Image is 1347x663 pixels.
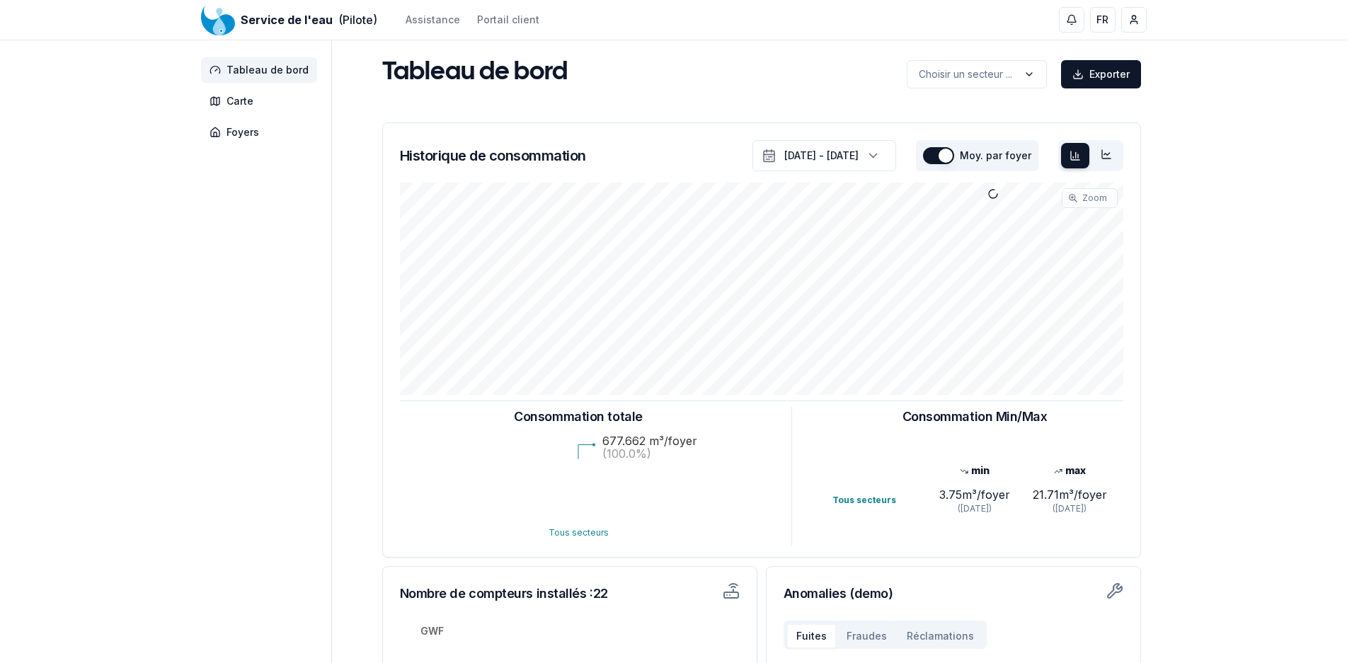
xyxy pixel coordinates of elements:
h3: Consommation totale [514,407,642,427]
a: Portail client [477,13,539,27]
a: Service de l'eau(Pilote) [201,11,377,28]
button: Fuites [786,623,837,649]
button: Réclamations [897,623,984,649]
tspan: GWF [420,625,444,637]
a: Carte [201,88,323,114]
button: [DATE] - [DATE] [752,140,896,171]
span: FR [1096,13,1108,27]
span: Tableau de bord [227,63,309,77]
button: label [907,60,1047,88]
button: Exporter [1061,60,1141,88]
label: Moy. par foyer [960,151,1031,161]
span: Zoom [1082,192,1107,204]
a: Assistance [406,13,460,27]
h3: Consommation Min/Max [902,407,1048,427]
div: 3.75 m³/foyer [927,486,1022,503]
div: 21.71 m³/foyer [1022,486,1117,503]
h1: Tableau de bord [382,59,568,87]
div: ([DATE]) [1022,503,1117,514]
button: Fraudes [837,623,897,649]
span: Carte [227,94,253,108]
h3: Historique de consommation [400,146,586,166]
text: Tous secteurs [549,527,609,538]
div: max [1022,463,1117,478]
div: min [927,463,1022,478]
a: Tableau de bord [201,57,323,83]
span: Service de l'eau [241,11,333,28]
span: (Pilote) [338,11,377,28]
div: Tous secteurs [832,495,927,506]
img: Service de l'eau Logo [201,3,235,37]
a: Foyers [201,120,323,145]
h3: Anomalies (demo) [784,584,1123,604]
h3: Nombre de compteurs installés : 22 [400,584,636,604]
text: (100.0%) [602,446,651,461]
span: Foyers [227,125,259,139]
button: FR [1090,7,1116,33]
text: 677.662 m³/foyer [602,434,697,448]
div: [DATE] - [DATE] [784,149,859,163]
p: Choisir un secteur ... [919,67,1012,81]
div: ([DATE]) [927,503,1022,514]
